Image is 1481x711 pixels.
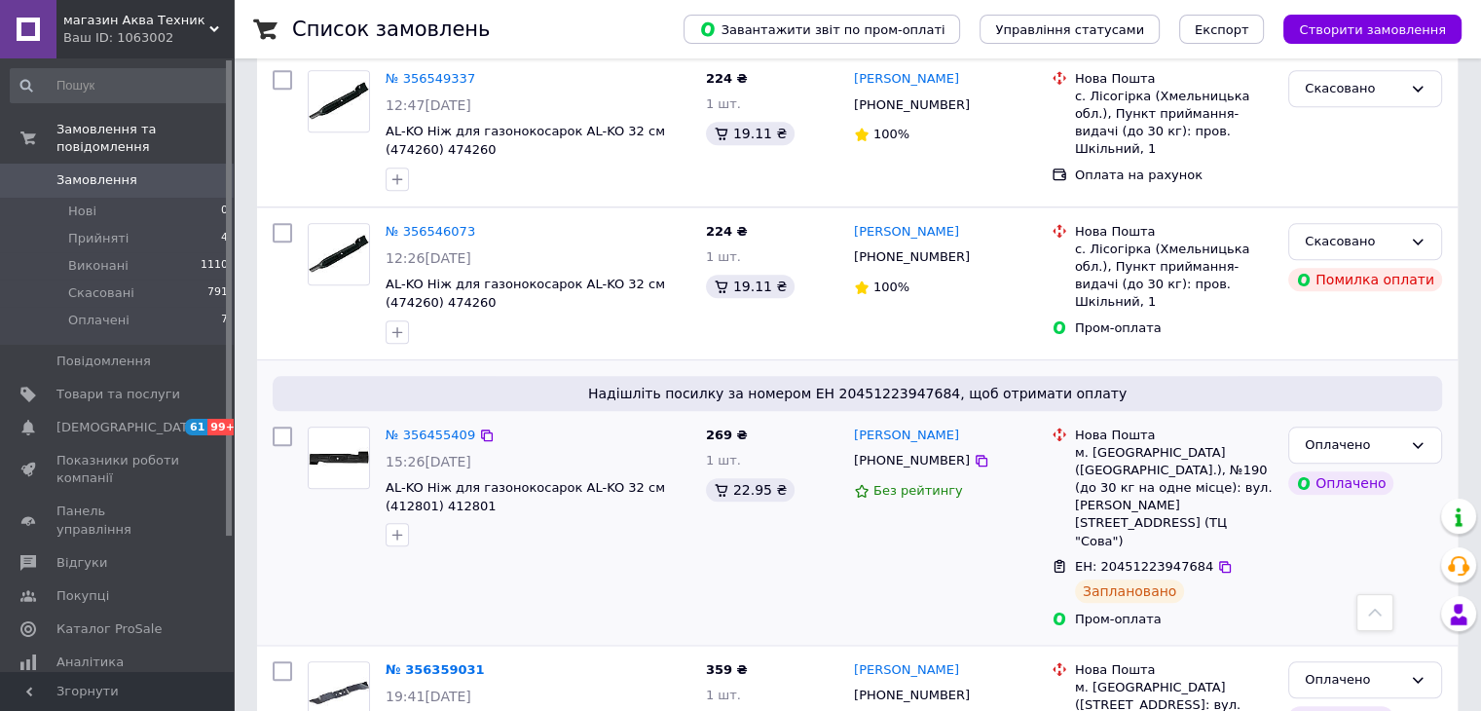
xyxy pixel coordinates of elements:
div: Нова Пошта [1075,661,1273,679]
img: Фото товару [309,224,369,284]
span: Виконані [68,257,129,275]
a: [PERSON_NAME] [854,661,959,680]
span: 359 ₴ [706,662,748,677]
a: [PERSON_NAME] [854,70,959,89]
a: № 356359031 [386,662,485,677]
span: Оплачені [68,312,130,329]
div: Нова Пошта [1075,223,1273,241]
span: Скасовані [68,284,134,302]
span: Прийняті [68,230,129,247]
div: Пром-оплата [1075,319,1273,337]
span: Надішліть посилку за номером ЕН 20451223947684, щоб отримати оплату [280,384,1434,403]
span: Завантажити звіт по пром-оплаті [699,20,944,38]
a: № 356455409 [386,428,475,442]
div: с. Лісогірка (Хмельницька обл.), Пункт приймання-видачі (до 30 кг): пров. Шкільний, 1 [1075,88,1273,159]
button: Створити замовлення [1283,15,1462,44]
span: Аналітика [56,654,124,671]
span: 12:47[DATE] [386,97,471,113]
h1: Список замовлень [292,18,490,41]
span: [DEMOGRAPHIC_DATA] [56,419,201,436]
div: [PHONE_NUMBER] [850,93,974,118]
div: Оплачено [1288,471,1393,495]
span: 7 [221,312,228,329]
span: Товари та послуги [56,386,180,403]
div: с. Лісогірка (Хмельницька обл.), Пункт приймання-видачі (до 30 кг): пров. Шкільний, 1 [1075,241,1273,312]
button: Експорт [1179,15,1265,44]
input: Пошук [10,68,230,103]
a: № 356549337 [386,71,475,86]
div: [PHONE_NUMBER] [850,448,974,473]
span: Замовлення [56,171,137,189]
span: 4 [221,230,228,247]
div: Оплачено [1305,670,1402,691]
span: 19:41[DATE] [386,689,471,704]
div: Заплановано [1075,580,1185,603]
div: [PHONE_NUMBER] [850,683,974,708]
span: Створити замовлення [1299,22,1446,37]
span: Повідомлення [56,353,151,370]
div: Скасовано [1305,232,1402,252]
div: Ваш ID: 1063002 [63,29,234,47]
a: Фото товару [308,427,370,489]
span: Панель управління [56,503,180,538]
span: магазин Аква Техник [63,12,209,29]
span: 269 ₴ [706,428,748,442]
div: 19.11 ₴ [706,122,795,145]
button: Завантажити звіт по пром-оплаті [684,15,960,44]
a: [PERSON_NAME] [854,427,959,445]
span: 1 шт. [706,453,741,468]
div: Нова Пошта [1075,427,1273,444]
a: Фото товару [308,223,370,285]
span: Нові [68,203,96,220]
div: Нова Пошта [1075,70,1273,88]
span: 791 [207,284,228,302]
div: м. [GEOGRAPHIC_DATA] ([GEOGRAPHIC_DATA].), №190 (до 30 кг на одне місце): вул. [PERSON_NAME][STRE... [1075,444,1273,550]
img: Фото товару [309,428,369,488]
span: 61 [185,419,207,435]
span: 99+ [207,419,240,435]
span: 0 [221,203,228,220]
span: Каталог ProSale [56,620,162,638]
div: Оплачено [1305,435,1402,456]
span: 224 ₴ [706,224,748,239]
span: 15:26[DATE] [386,454,471,469]
span: Управління статусами [995,22,1144,37]
div: 19.11 ₴ [706,275,795,298]
div: Оплата на рахунок [1075,167,1273,184]
div: Скасовано [1305,79,1402,99]
span: 1 шт. [706,96,741,111]
a: № 356546073 [386,224,475,239]
span: 100% [873,127,909,141]
a: AL-KO Ніж для газонокосарок AL-KO 32 см (474260) 474260 [386,277,665,310]
span: Без рейтингу [873,483,963,498]
div: Пром-оплата [1075,611,1273,628]
a: AL-KO Ніж для газонокосарок AL-KO 32 см (474260) 474260 [386,124,665,157]
span: 1 шт. [706,249,741,264]
img: Фото товару [309,71,369,131]
span: 100% [873,280,909,294]
span: ЕН: 20451223947684 [1075,559,1213,574]
span: Показники роботи компанії [56,452,180,487]
a: [PERSON_NAME] [854,223,959,242]
div: Помилка оплати [1288,268,1442,291]
a: Створити замовлення [1264,21,1462,36]
span: 12:26[DATE] [386,250,471,266]
a: AL-KO Ніж для газонокосарок AL-KO 32 см (412801) 412801 [386,480,665,513]
div: [PHONE_NUMBER] [850,244,974,270]
span: 1 шт. [706,688,741,702]
a: Фото товару [308,70,370,132]
span: 224 ₴ [706,71,748,86]
button: Управління статусами [980,15,1160,44]
span: Експорт [1195,22,1249,37]
span: Покупці [56,587,109,605]
span: Відгуки [56,554,107,572]
div: 22.95 ₴ [706,478,795,502]
span: 1110 [201,257,228,275]
span: Замовлення та повідомлення [56,121,234,156]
